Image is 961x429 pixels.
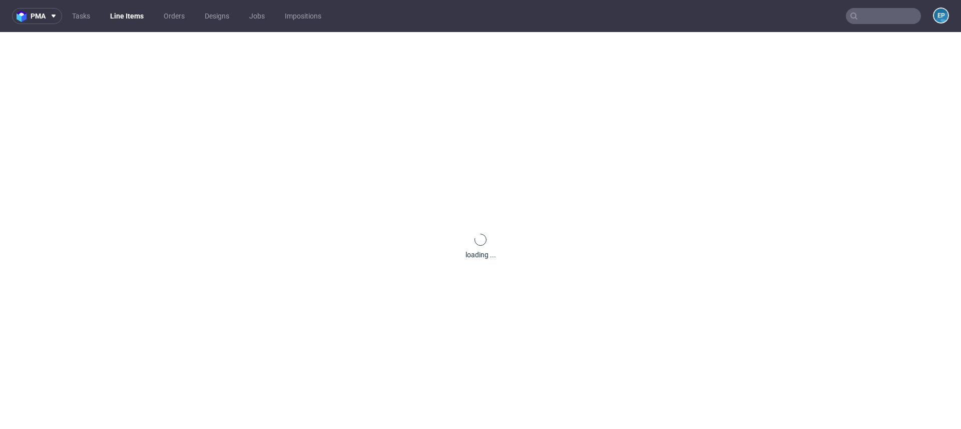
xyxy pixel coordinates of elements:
span: pma [31,13,46,20]
div: loading ... [465,250,496,260]
figcaption: EP [934,9,948,23]
a: Orders [158,8,191,24]
img: logo [17,11,31,22]
a: Impositions [279,8,327,24]
a: Designs [199,8,235,24]
button: pma [12,8,62,24]
a: Jobs [243,8,271,24]
a: Tasks [66,8,96,24]
a: Line Items [104,8,150,24]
